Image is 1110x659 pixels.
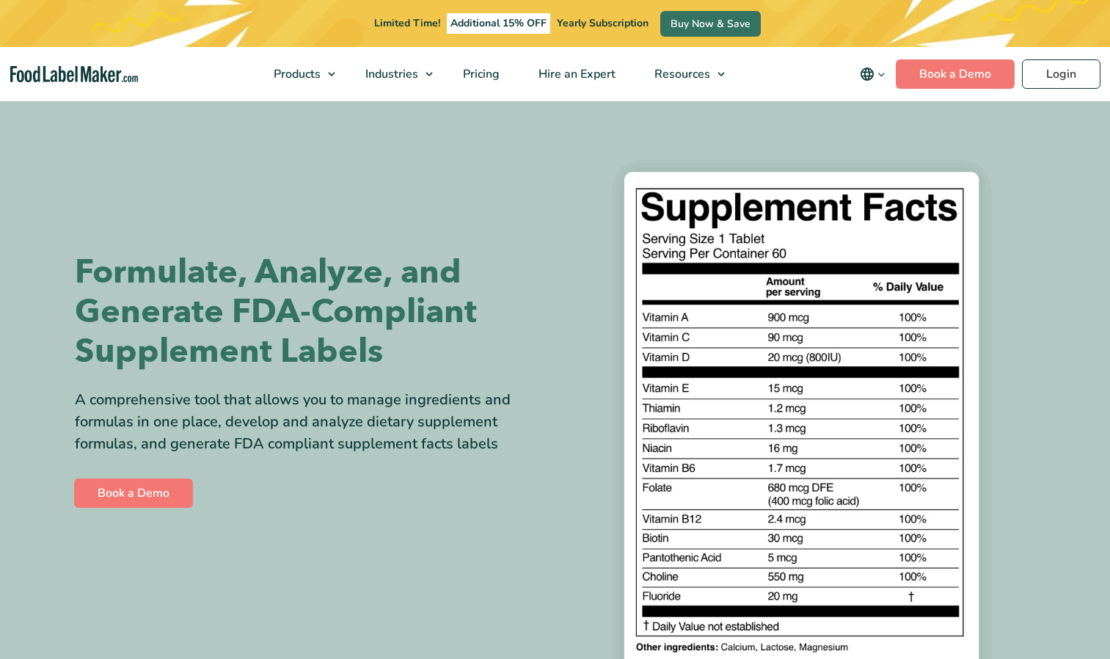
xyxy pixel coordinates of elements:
span: Yearly Subscription [557,16,649,30]
span: Additional 15% OFF [447,13,550,34]
span: Resources [650,66,712,82]
a: Book a Demo [74,478,193,508]
span: Products [269,66,322,82]
h1: Formulate, Analyze, and Generate FDA-Compliant Supplement Labels [75,252,544,371]
span: Hire an Expert [534,66,617,82]
a: Buy Now & Save [660,11,761,37]
span: Pricing [459,66,501,82]
a: Industries [346,47,440,101]
a: Pricing [444,47,516,101]
a: Resources [635,47,732,101]
a: Products [255,47,343,101]
a: Login [1022,59,1100,89]
span: Industries [361,66,420,82]
a: Hire an Expert [519,47,632,101]
span: Limited Time! [374,16,440,30]
a: Book a Demo [896,59,1015,89]
div: A comprehensive tool that allows you to manage ingredients and formulas in one place, develop and... [75,389,544,455]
